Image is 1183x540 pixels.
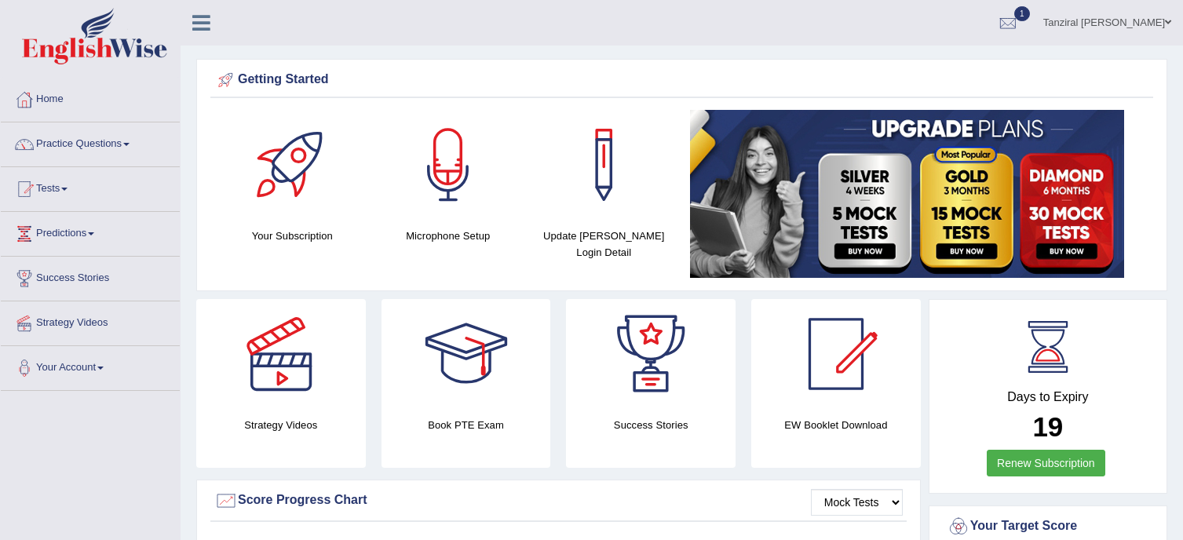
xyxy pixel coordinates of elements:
[1,346,180,385] a: Your Account
[751,417,921,433] h4: EW Booklet Download
[1,212,180,251] a: Predictions
[1,301,180,341] a: Strategy Videos
[947,515,1149,538] div: Your Target Score
[1,78,180,117] a: Home
[534,228,674,261] h4: Update [PERSON_NAME] Login Detail
[196,417,366,433] h4: Strategy Videos
[222,228,363,244] h4: Your Subscription
[378,228,519,244] h4: Microphone Setup
[214,68,1149,92] div: Getting Started
[566,417,736,433] h4: Success Stories
[987,450,1105,476] a: Renew Subscription
[690,110,1124,278] img: small5.jpg
[947,390,1149,404] h4: Days to Expiry
[382,417,551,433] h4: Book PTE Exam
[1014,6,1030,21] span: 1
[1,257,180,296] a: Success Stories
[1032,411,1063,442] b: 19
[214,489,903,513] div: Score Progress Chart
[1,122,180,162] a: Practice Questions
[1,167,180,206] a: Tests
